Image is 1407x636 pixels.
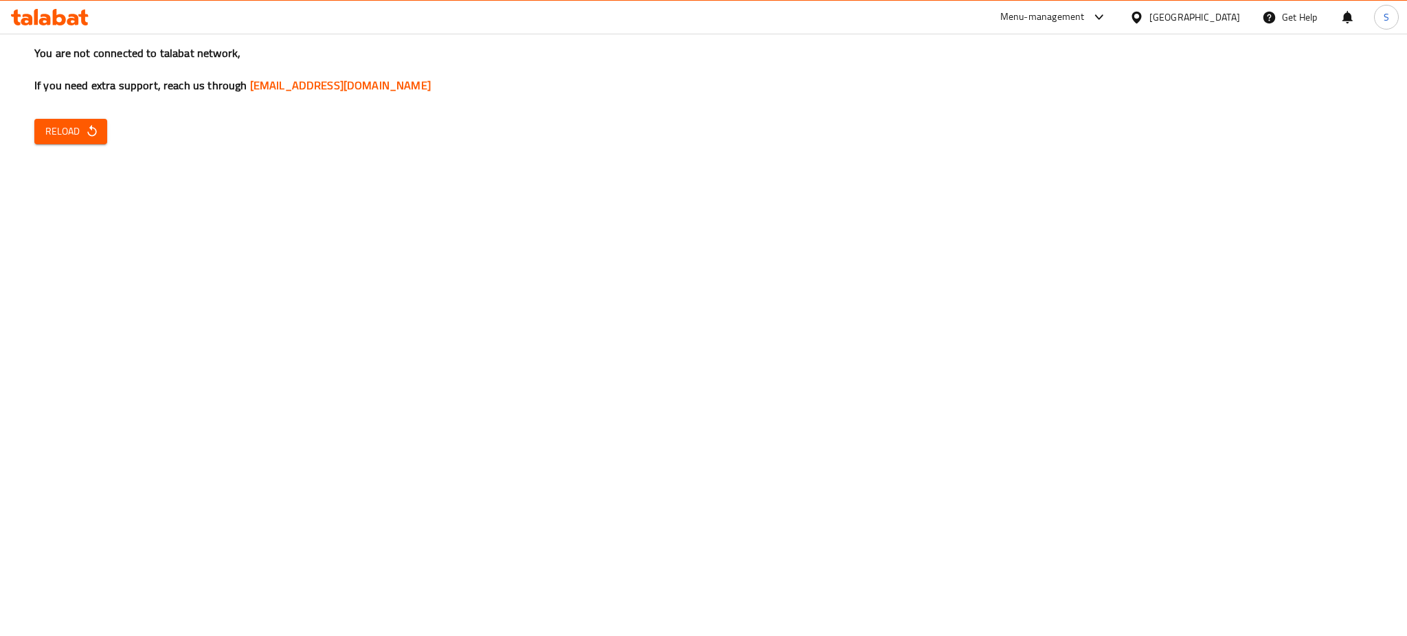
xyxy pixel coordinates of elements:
div: Menu-management [1000,9,1085,25]
div: [GEOGRAPHIC_DATA] [1149,10,1240,25]
h3: You are not connected to talabat network, If you need extra support, reach us through [34,45,1373,93]
span: S [1384,10,1389,25]
a: [EMAIL_ADDRESS][DOMAIN_NAME] [250,75,431,95]
span: Reload [45,123,96,140]
button: Reload [34,119,107,144]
